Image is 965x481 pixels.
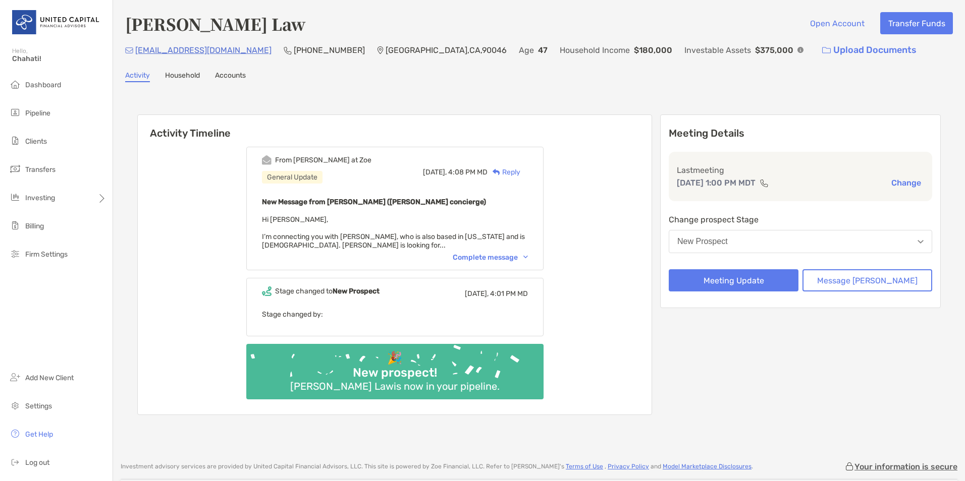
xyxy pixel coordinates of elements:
[262,171,323,184] div: General Update
[538,44,548,56] p: 47
[9,106,21,118] img: pipeline icon
[286,380,504,392] div: [PERSON_NAME] Law is now in your pipeline.
[423,168,447,176] span: [DATE],
[12,54,106,63] span: Chahati!
[9,371,21,383] img: add_new_client icon
[165,71,200,82] a: Household
[284,46,292,54] img: Phone Icon
[262,308,528,321] p: Stage changed by:
[9,163,21,175] img: transfers icon
[275,287,380,295] div: Stage changed to
[9,135,21,147] img: clients icon
[755,44,793,56] p: $375,000
[566,463,603,470] a: Terms of Use
[493,169,500,175] img: Reply icon
[25,194,55,202] span: Investing
[523,256,528,259] img: Chevron icon
[25,109,50,117] span: Pipeline
[663,463,752,470] a: Model Marketplace Disclosures
[125,71,150,82] a: Activity
[262,155,272,165] img: Event icon
[262,198,486,206] b: New Message from [PERSON_NAME] ([PERSON_NAME] concierge)
[9,248,21,260] img: firm-settings icon
[560,44,630,56] p: Household Income
[760,179,769,187] img: communication type
[519,44,534,56] p: Age
[386,44,507,56] p: [GEOGRAPHIC_DATA] , CA , 90046
[138,115,652,139] h6: Activity Timeline
[802,12,872,34] button: Open Account
[918,240,924,244] img: Open dropdown arrow
[9,191,21,203] img: investing icon
[465,289,489,298] span: [DATE],
[25,81,61,89] span: Dashboard
[677,237,728,246] div: New Prospect
[9,428,21,440] img: get-help icon
[383,351,406,366] div: 🎉
[488,167,520,177] div: Reply
[25,250,68,259] span: Firm Settings
[669,127,932,140] p: Meeting Details
[25,402,52,410] span: Settings
[246,344,544,391] img: Confetti
[880,12,953,34] button: Transfer Funds
[677,164,924,176] p: Last meeting
[262,215,525,250] span: Hi [PERSON_NAME], I’m connecting you with [PERSON_NAME], who is also based in [US_STATE] and is [...
[888,177,924,188] button: Change
[490,289,528,298] span: 4:01 PM MD
[854,462,957,471] p: Your information is secure
[9,78,21,90] img: dashboard icon
[121,463,753,470] p: Investment advisory services are provided by United Capital Financial Advisors, LLC . This site i...
[215,71,246,82] a: Accounts
[25,222,44,230] span: Billing
[669,230,932,253] button: New Prospect
[25,137,47,146] span: Clients
[25,374,74,382] span: Add New Client
[125,47,133,53] img: Email Icon
[669,213,932,226] p: Change prospect Stage
[125,12,306,35] h4: [PERSON_NAME] Law
[25,165,56,174] span: Transfers
[448,168,488,176] span: 4:08 PM MD
[25,458,49,467] span: Log out
[275,156,371,164] div: From [PERSON_NAME] at Zoe
[816,39,923,61] a: Upload Documents
[135,44,272,56] p: [EMAIL_ADDRESS][DOMAIN_NAME]
[797,47,803,53] img: Info Icon
[9,219,21,231] img: billing icon
[802,269,932,291] button: Message [PERSON_NAME]
[349,366,441,380] div: New prospect!
[9,399,21,411] img: settings icon
[634,44,672,56] p: $180,000
[262,286,272,296] img: Event icon
[608,463,649,470] a: Privacy Policy
[9,456,21,468] img: logout icon
[333,287,380,295] b: New Prospect
[25,430,53,439] span: Get Help
[377,46,384,54] img: Location Icon
[669,269,798,291] button: Meeting Update
[12,4,100,40] img: United Capital Logo
[294,44,365,56] p: [PHONE_NUMBER]
[677,176,756,189] p: [DATE] 1:00 PM MDT
[684,44,751,56] p: Investable Assets
[822,47,831,54] img: button icon
[453,253,528,262] div: Complete message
